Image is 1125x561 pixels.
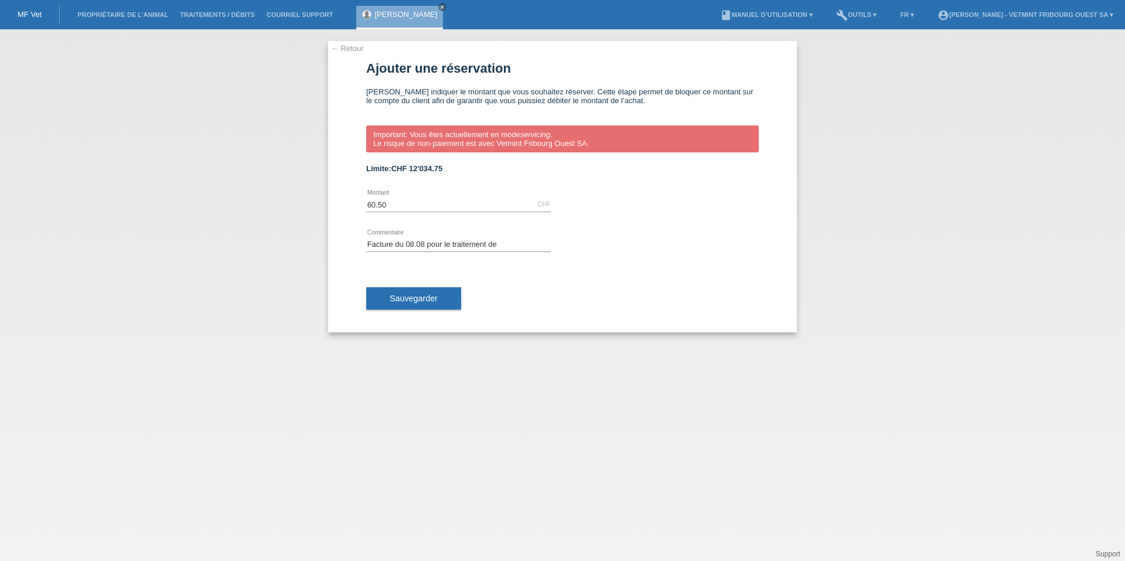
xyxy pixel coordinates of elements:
a: [PERSON_NAME] [374,10,437,19]
div: CHF [537,200,551,208]
a: MF Vet [18,10,42,19]
b: Limite: [366,164,442,173]
i: build [836,9,848,21]
a: FR ▾ [894,11,920,18]
a: Courriel Support [261,11,339,18]
div: Important: Vous êtes actuellement en mode . Le risque de non-paiement est avec Vetmint Fribourg O... [366,125,759,152]
a: bookManuel d’utilisation ▾ [714,11,819,18]
a: close [438,3,446,11]
i: account_circle [937,9,949,21]
button: Sauvegarder [366,287,461,310]
i: book [720,9,732,21]
i: close [439,4,445,10]
a: Support [1096,550,1120,558]
span: Sauvegarder [390,294,438,303]
span: CHF 12'034.75 [391,164,443,173]
a: account_circle[PERSON_NAME] - Vetmint Fribourg Ouest SA ▾ [932,11,1119,18]
a: Propriétaire de l’animal [71,11,174,18]
i: servicing [520,130,550,139]
h1: Ajouter une réservation [366,61,759,76]
a: ← Retour [331,44,364,53]
div: [PERSON_NAME] indiquer le montant que vous souhaitez réserver. Cette étape permet de bloquer ce m... [366,87,759,114]
a: buildOutils ▾ [830,11,882,18]
a: Traitements / débits [174,11,261,18]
